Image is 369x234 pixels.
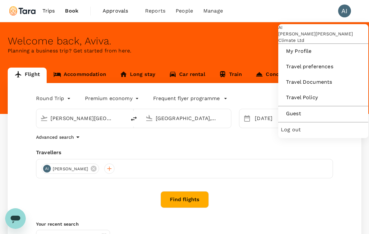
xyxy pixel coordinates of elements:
img: Tara Climate Ltd [8,4,37,18]
a: Car rental [162,68,212,83]
div: Travellers [36,149,333,156]
span: Trips [42,7,55,15]
span: People [176,7,193,15]
button: Find flights [161,191,209,208]
span: [PERSON_NAME] [49,166,92,172]
span: Travel preferences [286,63,361,70]
div: Log out [281,123,366,137]
a: Travel Documents [281,75,366,89]
span: Travel Policy [286,94,361,101]
div: AI[PERSON_NAME] [42,164,99,174]
a: Travel preferences [281,60,366,74]
a: My Profile [281,44,366,58]
span: Reports [145,7,165,15]
div: Round Trip [36,93,72,104]
input: Depart from [51,113,113,123]
div: AI [43,165,51,173]
a: Guest [281,107,366,121]
p: Advanced search [36,134,74,140]
a: Travel Policy [281,90,366,105]
span: Manage [203,7,223,15]
div: [DATE] [252,112,283,125]
div: Welcome back , Aviva . [8,35,361,47]
span: My Profile [286,47,361,55]
button: Advanced search [36,133,82,141]
button: delete [126,111,142,126]
input: Going to [156,113,218,123]
a: Flight [8,68,47,83]
p: Planning a business trip? Get started from here. [8,47,361,55]
a: Accommodation [47,68,113,83]
div: AI [338,5,351,17]
span: Guest [286,110,361,117]
a: Train [212,68,249,83]
iframe: Button to launch messaging window [5,208,26,229]
span: [PERSON_NAME] Climate Ltd [278,31,353,43]
p: Your recent search [36,221,333,227]
div: AI [278,24,368,31]
button: Open [226,117,228,119]
span: [PERSON_NAME] [278,31,316,36]
span: Approvals [103,7,135,15]
button: Frequent flyer programme [153,95,227,102]
span: Travel Documents [286,78,361,86]
a: Long stay [113,68,162,83]
button: Open [122,117,123,119]
div: Premium economy [85,93,140,104]
p: Frequent flyer programme [153,95,220,102]
a: Concierge [249,68,298,83]
span: Log out [281,126,366,134]
span: Book [65,7,78,15]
